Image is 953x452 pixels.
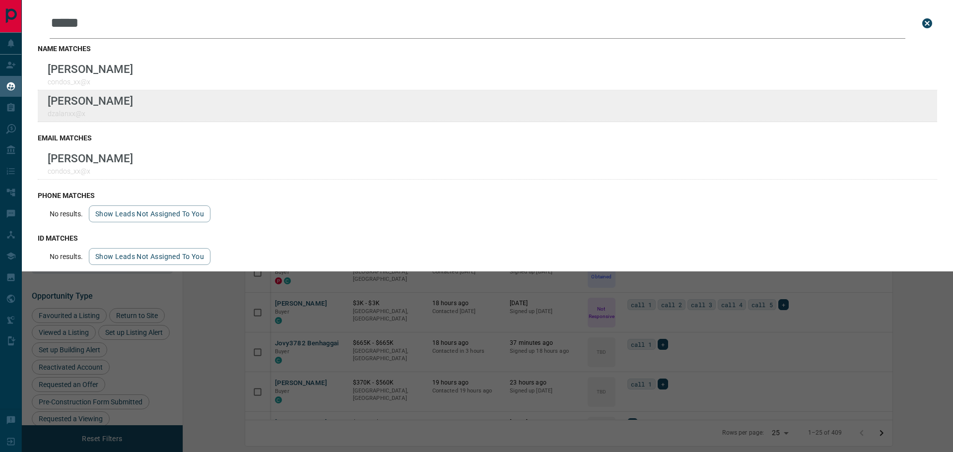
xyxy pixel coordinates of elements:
[917,13,937,33] button: close search bar
[50,210,83,218] p: No results.
[89,205,210,222] button: show leads not assigned to you
[89,248,210,265] button: show leads not assigned to you
[48,78,133,86] p: condos_xx@x
[48,167,133,175] p: condos_xx@x
[38,45,937,53] h3: name matches
[48,63,133,75] p: [PERSON_NAME]
[48,110,133,118] p: dzalanxx@x
[50,253,83,260] p: No results.
[38,192,937,199] h3: phone matches
[38,234,937,242] h3: id matches
[38,134,937,142] h3: email matches
[48,152,133,165] p: [PERSON_NAME]
[48,94,133,107] p: [PERSON_NAME]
